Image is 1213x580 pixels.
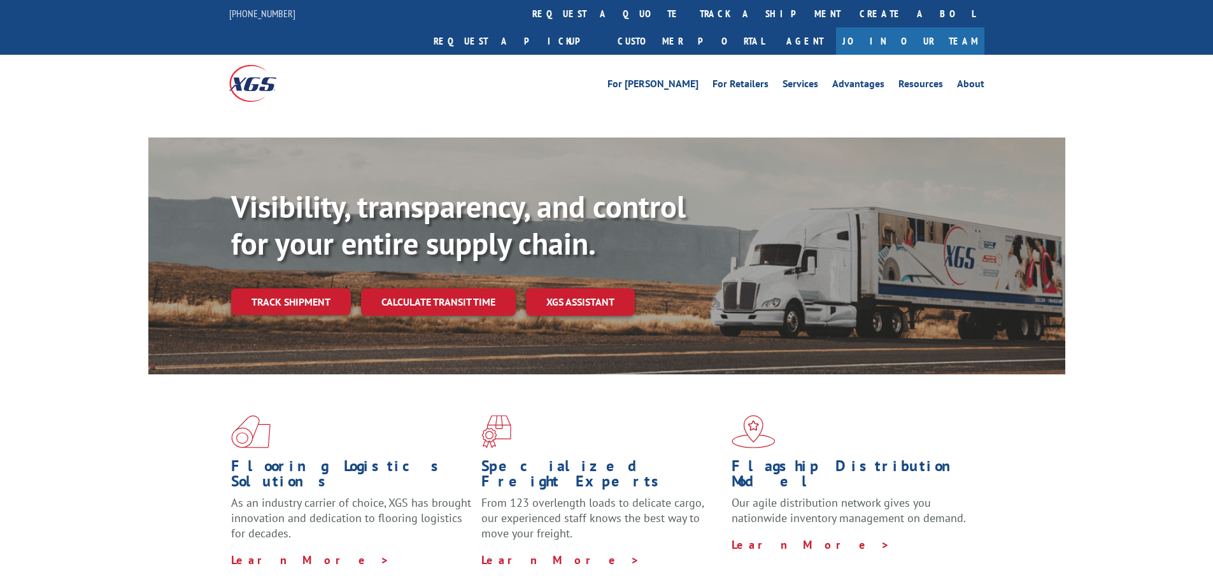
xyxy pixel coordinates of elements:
[836,27,984,55] a: Join Our Team
[832,79,884,93] a: Advantages
[481,553,640,567] a: Learn More >
[481,495,722,552] p: From 123 overlength loads to delicate cargo, our experienced staff knows the best way to move you...
[526,288,635,316] a: XGS ASSISTANT
[957,79,984,93] a: About
[231,288,351,315] a: Track shipment
[231,495,471,541] span: As an industry carrier of choice, XGS has brought innovation and dedication to flooring logistics...
[713,79,769,93] a: For Retailers
[229,7,295,20] a: [PHONE_NUMBER]
[481,415,511,448] img: xgs-icon-focused-on-flooring-red
[774,27,836,55] a: Agent
[732,537,890,552] a: Learn More >
[898,79,943,93] a: Resources
[231,553,390,567] a: Learn More >
[732,458,972,495] h1: Flagship Distribution Model
[608,27,774,55] a: Customer Portal
[231,458,472,495] h1: Flooring Logistics Solutions
[732,495,966,525] span: Our agile distribution network gives you nationwide inventory management on demand.
[361,288,516,316] a: Calculate transit time
[732,415,776,448] img: xgs-icon-flagship-distribution-model-red
[231,415,271,448] img: xgs-icon-total-supply-chain-intelligence-red
[231,187,686,263] b: Visibility, transparency, and control for your entire supply chain.
[424,27,608,55] a: Request a pickup
[607,79,699,93] a: For [PERSON_NAME]
[783,79,818,93] a: Services
[481,458,722,495] h1: Specialized Freight Experts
